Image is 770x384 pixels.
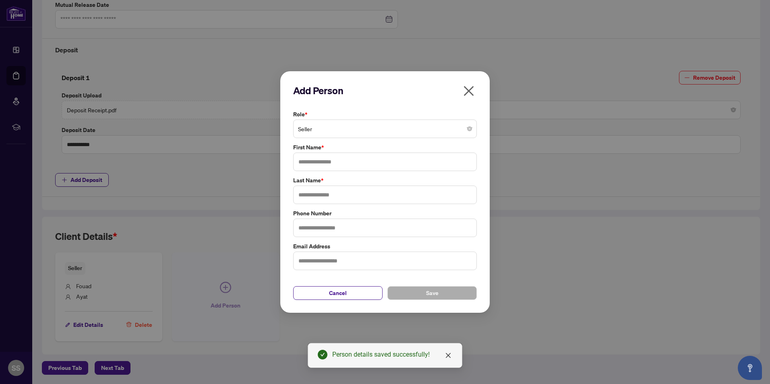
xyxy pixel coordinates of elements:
h2: Add Person [293,84,477,97]
label: Email Address [293,242,477,251]
span: close [445,352,451,359]
button: Save [387,286,477,300]
span: Seller [298,121,472,136]
button: Cancel [293,286,383,300]
a: Close [444,351,453,360]
label: Last Name [293,176,477,185]
span: Cancel [329,287,347,299]
span: close [462,85,475,97]
span: check-circle [318,350,327,359]
label: Phone Number [293,209,477,218]
label: Role [293,110,477,119]
div: Person details saved successfully! [332,350,452,359]
span: close-circle [467,126,472,131]
label: First Name [293,143,477,152]
button: Open asap [738,356,762,380]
